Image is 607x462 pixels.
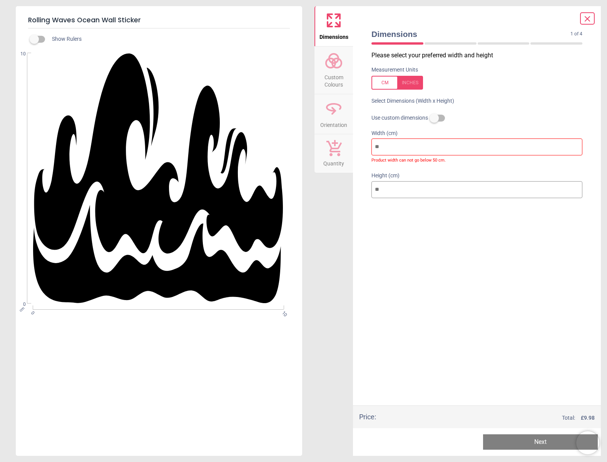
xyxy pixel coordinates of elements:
div: Total: [388,414,595,422]
label: Height (cm) [371,172,582,180]
div: Price : [359,412,376,422]
span: £ [581,414,595,422]
span: Dimensions [371,28,570,40]
div: Show Rulers [34,35,302,44]
button: Dimensions [314,6,353,46]
span: 0 [30,310,35,315]
span: Quantity [323,156,344,168]
span: cm [18,305,25,312]
span: 10 [280,310,285,315]
span: 10 [11,51,26,57]
span: 0 [11,301,26,308]
h5: Rolling Waves Ocean Wall Sticker [28,12,290,28]
iframe: Brevo live chat [576,431,599,454]
span: Dimensions [319,30,348,41]
button: Next [483,434,598,450]
label: Measurement Units [371,66,418,74]
label: Product width can not go below 50 cm. [371,155,582,163]
span: 9.98 [584,415,595,421]
button: Orientation [314,94,353,134]
span: Orientation [320,118,347,129]
button: Quantity [314,134,353,173]
span: 1 of 4 [570,31,582,37]
span: Use custom dimensions [371,114,428,122]
label: Width (cm) [371,130,582,137]
label: Select Dimensions (Width x Height) [365,97,454,105]
p: Please select your preferred width and height [371,51,589,60]
button: Custom Colours [314,47,353,94]
span: Custom Colours [315,70,352,89]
